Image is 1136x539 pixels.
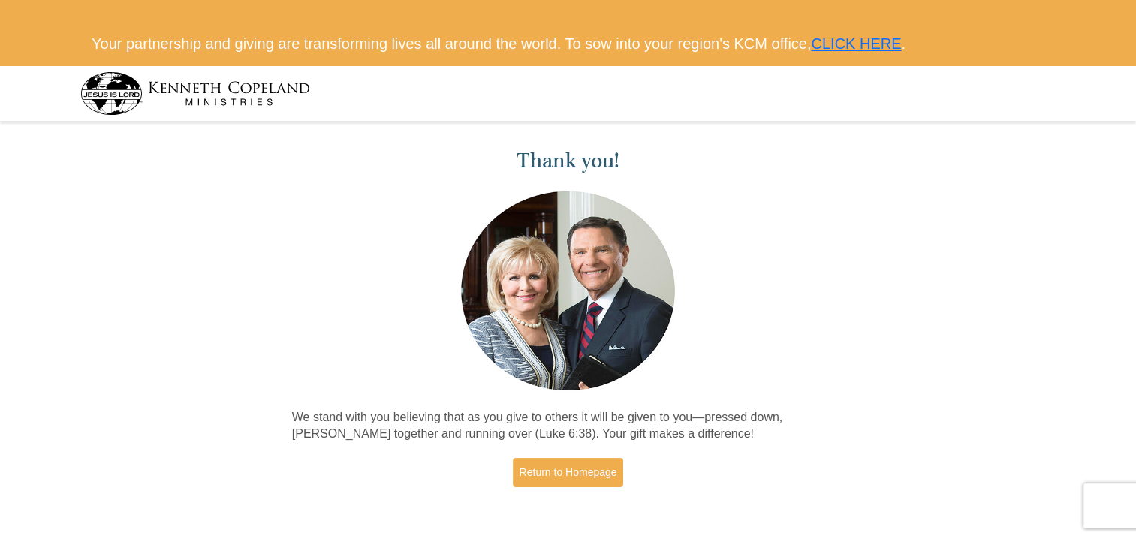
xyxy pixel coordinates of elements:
p: We stand with you believing that as you give to others it will be given to you—pressed down, [PER... [292,409,845,444]
a: CLICK HERE [811,35,901,52]
div: Your partnership and giving are transforming lives all around the world. To sow into your region'... [80,22,1056,66]
a: Return to Homepage [513,458,624,487]
h1: Thank you! [292,149,845,173]
img: Kenneth and Gloria [457,188,679,394]
img: kcm-header-logo.svg [80,72,310,115]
